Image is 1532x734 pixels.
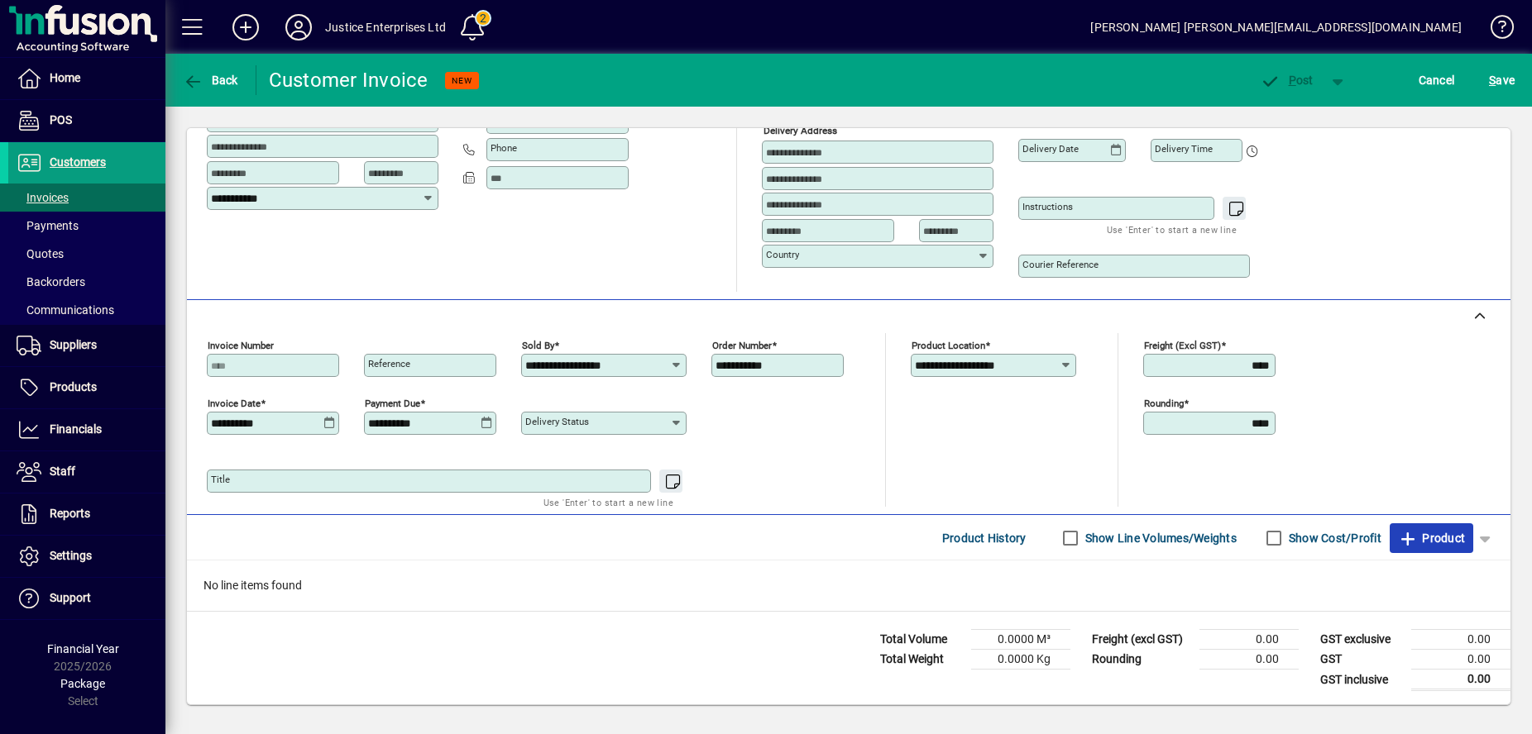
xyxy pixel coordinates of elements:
[1144,398,1184,409] mat-label: Rounding
[208,398,261,409] mat-label: Invoice date
[1415,65,1459,95] button: Cancel
[1260,74,1314,87] span: ost
[219,12,272,42] button: Add
[971,650,1070,670] td: 0.0000 Kg
[1084,630,1199,650] td: Freight (excl GST)
[8,268,165,296] a: Backorders
[183,74,238,87] span: Back
[8,493,165,535] a: Reports
[269,67,428,93] div: Customer Invoice
[1312,630,1411,650] td: GST exclusive
[8,240,165,268] a: Quotes
[50,71,80,84] span: Home
[1411,670,1510,690] td: 0.00
[1411,650,1510,670] td: 0.00
[1411,630,1510,650] td: 0.00
[1390,523,1473,553] button: Product
[1485,65,1519,95] button: Save
[272,12,325,42] button: Profile
[60,677,105,690] span: Package
[187,560,1510,611] div: No line items found
[17,275,85,288] span: Backorders
[50,465,75,478] span: Staff
[543,493,673,512] mat-hint: Use 'Enter' to start a new line
[1489,67,1515,93] span: ave
[1398,525,1465,551] span: Product
[17,219,79,232] span: Payments
[522,340,554,351] mat-label: Sold by
[491,142,517,154] mat-label: Phone
[971,630,1070,650] td: 0.0000 M³
[50,338,97,351] span: Suppliers
[1478,3,1511,57] a: Knowledge Base
[1419,67,1455,93] span: Cancel
[17,191,69,204] span: Invoices
[1022,259,1099,270] mat-label: Courier Reference
[8,409,165,450] a: Financials
[766,249,799,260] mat-label: Country
[912,340,985,351] mat-label: Product location
[1022,143,1079,155] mat-label: Delivery date
[1107,220,1237,239] mat-hint: Use 'Enter' to start a new line
[50,422,102,436] span: Financials
[452,75,472,86] span: NEW
[1155,143,1213,155] mat-label: Delivery time
[1199,650,1299,670] td: 0.00
[50,380,97,393] span: Products
[1285,530,1381,546] label: Show Cost/Profit
[208,340,274,351] mat-label: Invoice number
[1084,650,1199,670] td: Rounding
[17,247,64,260] span: Quotes
[1082,530,1237,546] label: Show Line Volumes/Weights
[1144,340,1221,351] mat-label: Freight (excl GST)
[1252,65,1322,95] button: Post
[8,451,165,493] a: Staff
[8,578,165,619] a: Support
[211,474,230,485] mat-label: Title
[1289,74,1296,87] span: P
[872,650,971,670] td: Total Weight
[942,525,1027,551] span: Product History
[50,549,92,562] span: Settings
[50,113,72,126] span: POS
[1489,74,1496,87] span: S
[50,591,91,604] span: Support
[17,303,114,317] span: Communications
[936,523,1033,553] button: Product History
[1312,670,1411,690] td: GST inclusive
[8,100,165,141] a: POS
[47,642,119,655] span: Financial Year
[1022,201,1073,212] mat-label: Instructions
[368,358,410,369] mat-label: Reference
[712,340,772,351] mat-label: Order number
[1312,650,1411,670] td: GST
[8,367,165,408] a: Products
[8,183,165,212] a: Invoices
[1090,14,1462,41] div: [PERSON_NAME] [PERSON_NAME][EMAIL_ADDRESS][DOMAIN_NAME]
[1199,630,1299,650] td: 0.00
[165,65,256,95] app-page-header-button: Back
[50,155,106,169] span: Customers
[8,212,165,240] a: Payments
[525,416,589,427] mat-label: Delivery status
[50,507,90,520] span: Reports
[8,58,165,99] a: Home
[8,296,165,324] a: Communications
[8,536,165,577] a: Settings
[872,630,971,650] td: Total Volume
[365,398,420,409] mat-label: Payment due
[325,14,446,41] div: Justice Enterprises Ltd
[179,65,242,95] button: Back
[8,325,165,366] a: Suppliers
